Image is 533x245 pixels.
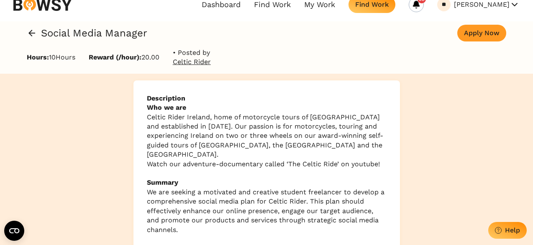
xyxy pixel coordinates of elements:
button: Apply Now [457,25,506,41]
span: Reward ( /hour): [89,53,141,61]
p: Watch our adventure-documentary called ‘ ’ on youtube! [147,160,387,169]
div: Find Work [355,0,389,8]
p: , home of motorcycle tours of [GEOGRAPHIC_DATA] and established in [DATE]. Our passion is for mot... [147,113,387,160]
h2: Social Media Manager [41,28,147,38]
div: Apply Now [464,29,500,37]
p: We are seeking a motivated and creative student freelancer to develop a comprehensive social medi... [147,188,387,235]
button: Help [488,222,527,239]
a: Celtic Rider [173,57,211,67]
div: Help [505,226,520,234]
p: 20.00 [89,53,159,62]
a: The Celtic Ride [288,160,337,168]
p: 10 Hours [27,53,75,62]
button: Open CMP widget [4,221,24,241]
span: Hours: [27,53,49,61]
a: Celtic Rider Ireland [147,113,210,121]
strong: Who we are [147,103,186,111]
strong: Summary [147,178,178,186]
p: • Posted by [173,48,211,67]
div: Srashti Mudgul [440,2,448,8]
b: Description [147,94,387,103]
